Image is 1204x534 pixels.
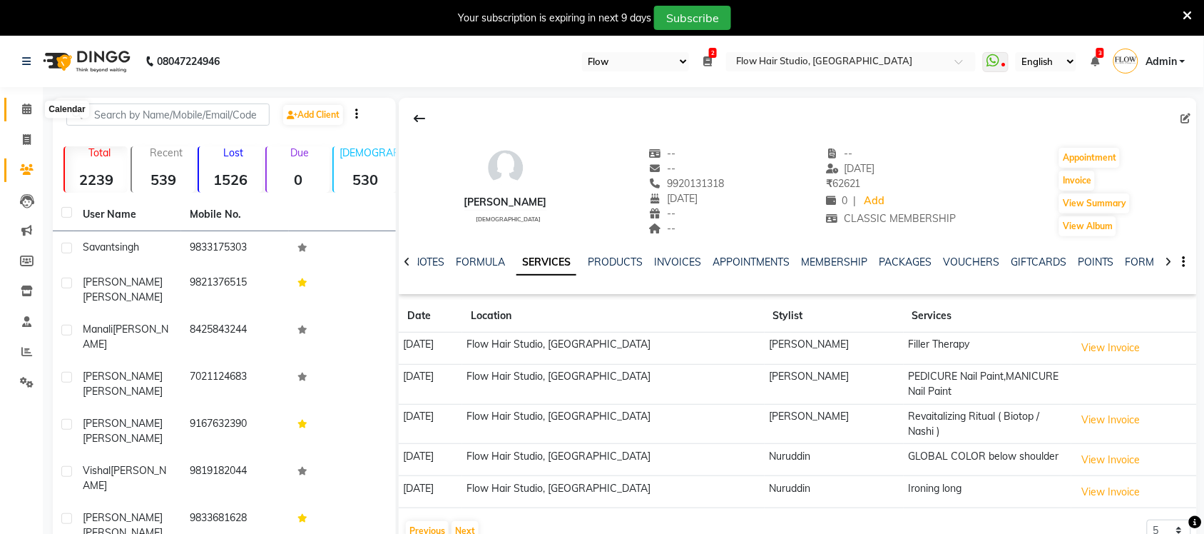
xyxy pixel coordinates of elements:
strong: 530 [334,171,397,188]
a: VOUCHERS [943,256,999,268]
span: Savant [83,241,115,253]
th: User Name [74,198,181,231]
p: Total [71,146,128,159]
td: [PERSON_NAME] [765,333,904,365]
td: 9167632390 [181,408,288,455]
td: PEDICURE Nail Paint,MANICURE Nail Paint [904,364,1071,404]
div: [PERSON_NAME] [464,195,547,210]
input: Search by Name/Mobile/Email/Code [66,104,270,126]
span: Admin [1146,54,1177,69]
img: avatar [484,146,527,189]
p: Due [270,146,330,159]
td: 9833175303 [181,231,288,266]
span: 62621 [826,177,861,190]
th: Location [462,300,765,333]
strong: 2239 [65,171,128,188]
a: GIFTCARDS [1011,256,1066,268]
td: GLOBAL COLOR below shoulder [904,444,1071,476]
td: 9821376515 [181,266,288,313]
th: Services [904,300,1071,333]
th: Date [399,300,462,333]
a: POINTS [1078,256,1114,268]
td: [DATE] [399,404,462,444]
th: Stylist [765,300,904,333]
span: [PERSON_NAME] [83,370,163,383]
span: -- [649,162,676,175]
button: View Album [1059,216,1116,236]
td: [DATE] [399,444,462,476]
a: PACKAGES [879,256,932,268]
img: Admin [1113,49,1138,74]
td: Flow Hair Studio, [GEOGRAPHIC_DATA] [462,364,765,404]
strong: 0 [267,171,330,188]
span: [PERSON_NAME] [83,511,163,524]
td: Flow Hair Studio, [GEOGRAPHIC_DATA] [462,444,765,476]
a: APPOINTMENTS [713,256,790,268]
span: -- [649,207,676,220]
a: Add Client [283,105,343,125]
b: 08047224946 [157,41,220,81]
span: -- [826,147,853,160]
td: 9819182044 [181,455,288,502]
div: Your subscription is expiring in next 9 days [458,11,651,26]
button: Invoice [1059,171,1095,191]
td: Flow Hair Studio, [GEOGRAPHIC_DATA] [462,333,765,365]
span: [DATE] [649,192,698,205]
p: Recent [138,146,195,159]
p: [DEMOGRAPHIC_DATA] [340,146,397,159]
th: Mobile No. [181,198,288,231]
button: Appointment [1059,148,1120,168]
a: NOTES [412,256,444,268]
td: Revaitalizing Ritual ( Biotop / Nashi ) [904,404,1071,444]
strong: 539 [132,171,195,188]
button: View Summary [1059,193,1130,213]
span: [PERSON_NAME] [83,323,168,351]
img: logo [36,41,134,81]
button: View Invoice [1076,481,1147,503]
span: -- [649,222,676,235]
span: Vishal [83,464,111,477]
td: Flow Hair Studio, [GEOGRAPHIC_DATA] [462,404,765,444]
div: Back to Client [404,105,434,132]
a: FORMULA [456,256,505,268]
span: [PERSON_NAME] [83,417,163,430]
a: FORMS [1126,256,1161,268]
td: 7021124683 [181,361,288,408]
span: -- [649,147,676,160]
a: 2 [703,55,712,68]
a: PRODUCTS [588,256,643,268]
span: [PERSON_NAME] [83,276,163,288]
span: 9920131318 [649,177,725,190]
span: | [853,193,856,208]
p: Lost [205,146,262,159]
span: singh [115,241,139,253]
td: Nuruddin [765,476,904,508]
a: 3 [1091,55,1099,68]
span: CLASSIC MEMBERSHIP [826,212,956,225]
button: View Invoice [1076,409,1147,431]
span: [PERSON_NAME] [83,464,166,492]
td: [PERSON_NAME] [765,404,904,444]
span: [PERSON_NAME] [83,432,163,445]
span: [PERSON_NAME] [83,385,163,398]
td: Filler Therapy [904,333,1071,365]
td: Ironing long [904,476,1071,508]
span: 3 [1096,48,1104,58]
strong: 1526 [199,171,262,188]
a: MEMBERSHIP [801,256,867,268]
button: View Invoice [1076,449,1147,471]
span: [DEMOGRAPHIC_DATA] [476,216,541,223]
td: 8425843244 [181,313,288,361]
span: [DATE] [826,162,875,175]
td: [DATE] [399,333,462,365]
a: INVOICES [654,256,701,268]
span: ₹ [826,177,832,190]
button: View Invoice [1076,337,1147,359]
a: Add [862,191,887,211]
td: [PERSON_NAME] [765,364,904,404]
td: Flow Hair Studio, [GEOGRAPHIC_DATA] [462,476,765,508]
div: Calendar [45,101,88,119]
span: 2 [709,48,717,58]
td: [DATE] [399,364,462,404]
td: Nuruddin [765,444,904,476]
